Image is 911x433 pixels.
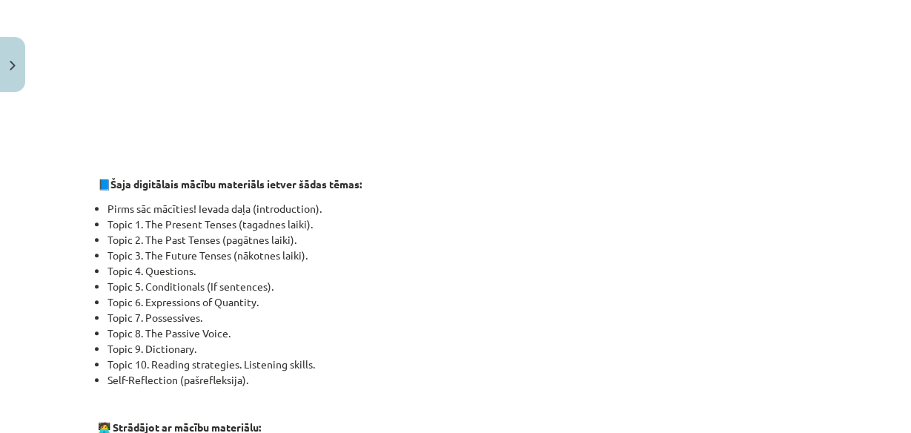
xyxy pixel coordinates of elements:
li: Topic 8. The Passive Voice. [107,325,814,341]
li: Topic 10. Reading strategies. Listening skills. [107,357,814,372]
li: Topic 7. Possessives. [107,310,814,325]
li: Topic 5. Conditionals (If sentences). [107,279,814,294]
img: icon-close-lesson-0947bae3869378f0d4975bcd49f059093ad1ed9edebbc8119c70593378902aed.svg [10,61,16,70]
li: Topic 3. The Future Tenses (nākotnes laiki). [107,248,814,263]
li: Topic 9. Dictionary. [107,341,814,357]
li: Pirms sāc mācīties! Ievada daļa (introduction). [107,201,814,216]
li: Topic 1. The Present Tenses (tagadnes laiki). [107,216,814,232]
strong: Šaja digitālais mācību materiāls ietver šādas tēmas: [110,177,362,191]
li: Topic 4. Questions. [107,263,814,279]
p: 📘 [98,176,814,192]
li: Topic 2. The Past Tenses (pagātnes laiki). [107,232,814,248]
li: Self-Reflection (pašrefleksija). [107,372,814,388]
li: Topic 6. Expressions of Quantity. [107,294,814,310]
